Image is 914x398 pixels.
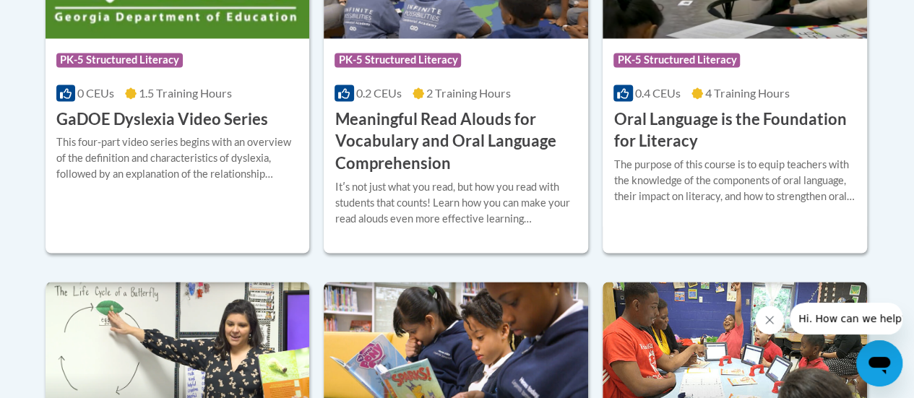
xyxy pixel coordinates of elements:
[635,86,681,100] span: 0.4 CEUs
[856,340,902,386] iframe: Button to launch messaging window
[356,86,402,100] span: 0.2 CEUs
[56,134,299,182] div: This four-part video series begins with an overview of the definition and characteristics of dysl...
[613,108,856,153] h3: Oral Language is the Foundation for Literacy
[426,86,511,100] span: 2 Training Hours
[613,157,856,204] div: The purpose of this course is to equip teachers with the knowledge of the components of oral lang...
[335,108,577,175] h3: Meaningful Read Alouds for Vocabulary and Oral Language Comprehension
[9,10,117,22] span: Hi. How can we help?
[139,86,232,100] span: 1.5 Training Hours
[613,53,740,67] span: PK-5 Structured Literacy
[705,86,790,100] span: 4 Training Hours
[56,108,268,131] h3: GaDOE Dyslexia Video Series
[755,306,784,334] iframe: Close message
[790,303,902,334] iframe: Message from company
[335,179,577,227] div: Itʹs not just what you read, but how you read with students that counts! Learn how you can make y...
[56,53,183,67] span: PK-5 Structured Literacy
[335,53,461,67] span: PK-5 Structured Literacy
[77,86,114,100] span: 0 CEUs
